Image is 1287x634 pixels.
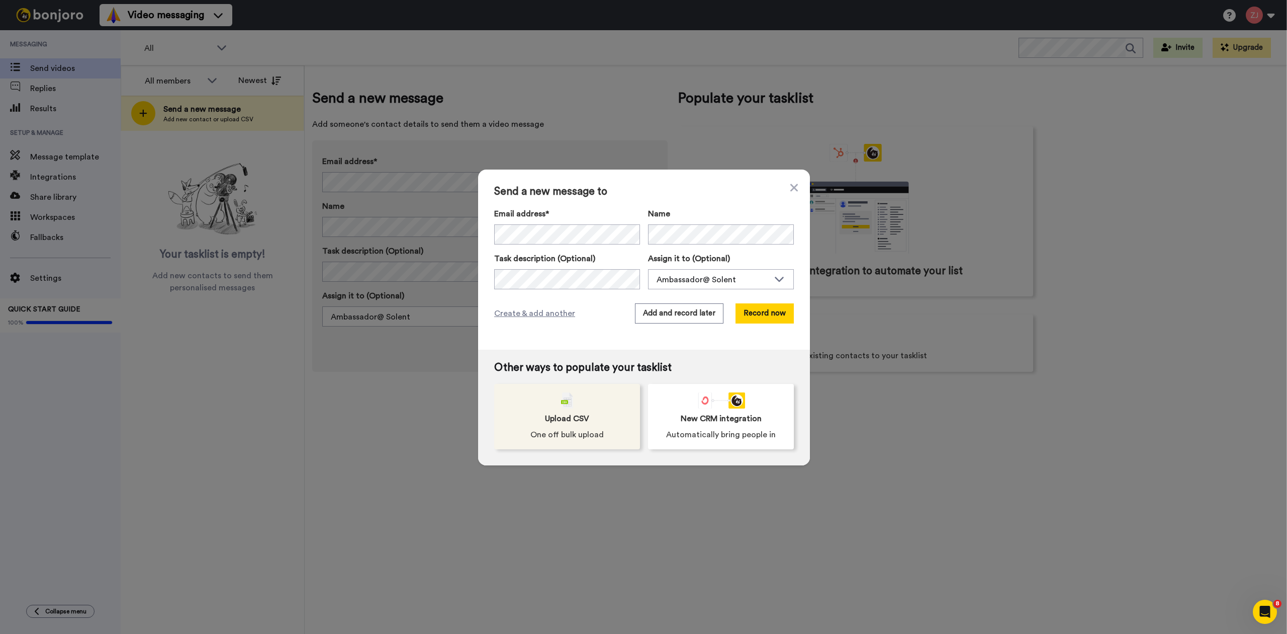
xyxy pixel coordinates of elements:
img: csv-grey.png [561,392,573,409]
span: 8 [1273,600,1281,608]
span: Create & add another [494,307,575,320]
button: Add and record later [635,303,723,324]
div: Ambassador@ Solent [657,274,769,286]
span: Send a new message to [494,186,794,198]
label: Email address* [494,208,640,220]
span: Other ways to populate your tasklist [494,362,794,374]
div: animation [697,392,745,409]
span: Name [648,208,670,220]
span: One off bulk upload [530,429,604,441]
label: Task description (Optional) [494,253,640,265]
iframe: Intercom live chat [1253,600,1277,624]
span: Upload CSV [545,413,589,425]
button: Record now [736,303,794,324]
span: Automatically bring people in [666,429,776,441]
span: New CRM integration [681,413,762,425]
label: Assign it to (Optional) [648,253,794,265]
